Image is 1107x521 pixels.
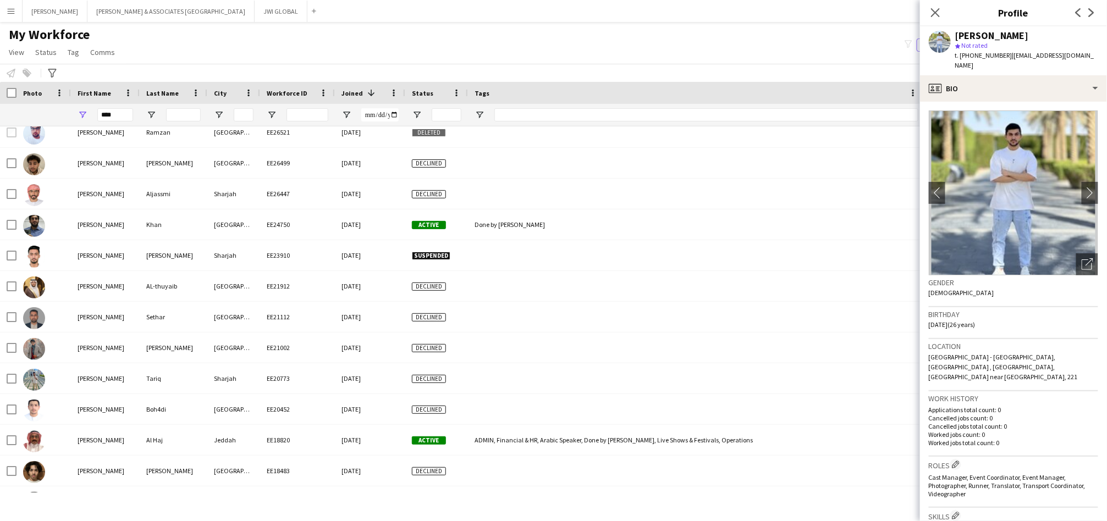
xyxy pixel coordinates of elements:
[87,1,255,22] button: [PERSON_NAME] & ASSOCIATES [GEOGRAPHIC_DATA]
[71,209,140,240] div: [PERSON_NAME]
[929,473,1086,498] span: Cast Manager, Event Coordinator, Event Manager, Photographer, Runner, Translator, Transport Coord...
[361,108,399,121] input: Joined Filter Input
[97,108,133,121] input: First Name Filter Input
[146,110,156,120] button: Open Filter Menu
[140,148,207,178] div: [PERSON_NAME]
[929,289,994,297] span: [DEMOGRAPHIC_DATA]
[929,341,1098,351] h3: Location
[475,110,484,120] button: Open Filter Menu
[412,375,446,383] span: Declined
[955,51,1094,69] span: | [EMAIL_ADDRESS][DOMAIN_NAME]
[929,320,976,329] span: [DATE] (26 years)
[929,406,1098,414] p: Applications total count: 0
[335,394,405,424] div: [DATE]
[335,486,405,517] div: [DATE]
[140,117,207,147] div: Ramzan
[468,425,925,455] div: ADMIN, Financial & HR, Arabic Speaker, Done by [PERSON_NAME], Live Shows & Festivals, Operations
[140,456,207,486] div: [PERSON_NAME]
[9,47,24,57] span: View
[412,110,422,120] button: Open Filter Menu
[335,117,405,147] div: [DATE]
[71,332,140,363] div: [PERSON_NAME]
[23,369,45,391] img: Saif Tariq
[412,221,446,229] span: Active
[207,425,260,455] div: Jeddah
[920,5,1107,20] h3: Profile
[955,31,1029,41] div: [PERSON_NAME]
[35,47,57,57] span: Status
[23,89,42,97] span: Photo
[23,123,45,145] img: Saif Muhammad Ramzan
[260,332,335,363] div: EE21002
[412,313,446,322] span: Declined
[140,179,207,209] div: Aljassmi
[342,89,363,97] span: Joined
[4,45,29,59] a: View
[260,117,335,147] div: EE26521
[335,240,405,270] div: [DATE]
[71,363,140,393] div: [PERSON_NAME]
[23,153,45,175] img: Saif Awad
[23,461,45,483] img: Saif Abdul Salam
[412,89,433,97] span: Status
[78,110,87,120] button: Open Filter Menu
[71,240,140,270] div: [PERSON_NAME]
[929,393,1098,403] h3: Work history
[140,486,207,517] div: [PERSON_NAME]
[46,66,59,80] app-action-btn: Advanced filters
[63,45,84,59] a: Tag
[335,425,405,455] div: [DATE]
[71,179,140,209] div: [PERSON_NAME]
[71,425,140,455] div: [PERSON_NAME]
[140,271,207,301] div: AL-thuyaib
[260,363,335,393] div: EE20773
[207,271,260,301] div: [GEOGRAPHIC_DATA]
[207,148,260,178] div: [GEOGRAPHIC_DATA]
[23,246,45,268] img: Saif Ahmed
[207,302,260,332] div: [GEOGRAPHIC_DATA]
[207,486,260,517] div: Al Ain
[207,209,260,240] div: [GEOGRAPHIC_DATA]
[412,282,446,291] span: Declined
[86,45,119,59] a: Comms
[234,108,254,121] input: City Filter Input
[260,456,335,486] div: EE18483
[920,75,1107,102] div: Bio
[71,271,140,301] div: [PERSON_NAME]
[255,1,307,22] button: JWI GLOBAL
[23,338,45,360] img: Saif Ali Qureshi
[412,159,446,168] span: Declined
[260,425,335,455] div: EE18820
[23,276,45,298] img: Saif AL-thuyaib
[929,459,1098,470] h3: Roles
[260,240,335,270] div: EE23910
[23,1,87,22] button: [PERSON_NAME]
[140,240,207,270] div: [PERSON_NAME]
[412,406,446,414] span: Declined
[468,209,925,240] div: Done by [PERSON_NAME]
[475,89,489,97] span: Tags
[335,363,405,393] div: [DATE]
[71,394,140,424] div: [PERSON_NAME]
[335,332,405,363] div: [DATE]
[9,26,90,43] span: My Workforce
[140,209,207,240] div: Khan
[335,302,405,332] div: [DATE]
[929,422,1098,430] p: Cancelled jobs total count: 0
[207,456,260,486] div: [GEOGRAPHIC_DATA]
[71,302,140,332] div: [PERSON_NAME]
[412,467,446,475] span: Declined
[146,89,179,97] span: Last Name
[207,240,260,270] div: Sharjah
[78,89,111,97] span: First Name
[166,108,201,121] input: Last Name Filter Input
[23,400,45,422] img: Saif Boh4di
[260,302,335,332] div: EE21112
[260,179,335,209] div: EE26447
[214,110,224,120] button: Open Filter Menu
[929,439,1098,447] p: Worked jobs total count: 0
[917,38,972,52] button: Everyone5,896
[214,89,227,97] span: City
[412,252,450,260] span: Suspended
[412,344,446,352] span: Declined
